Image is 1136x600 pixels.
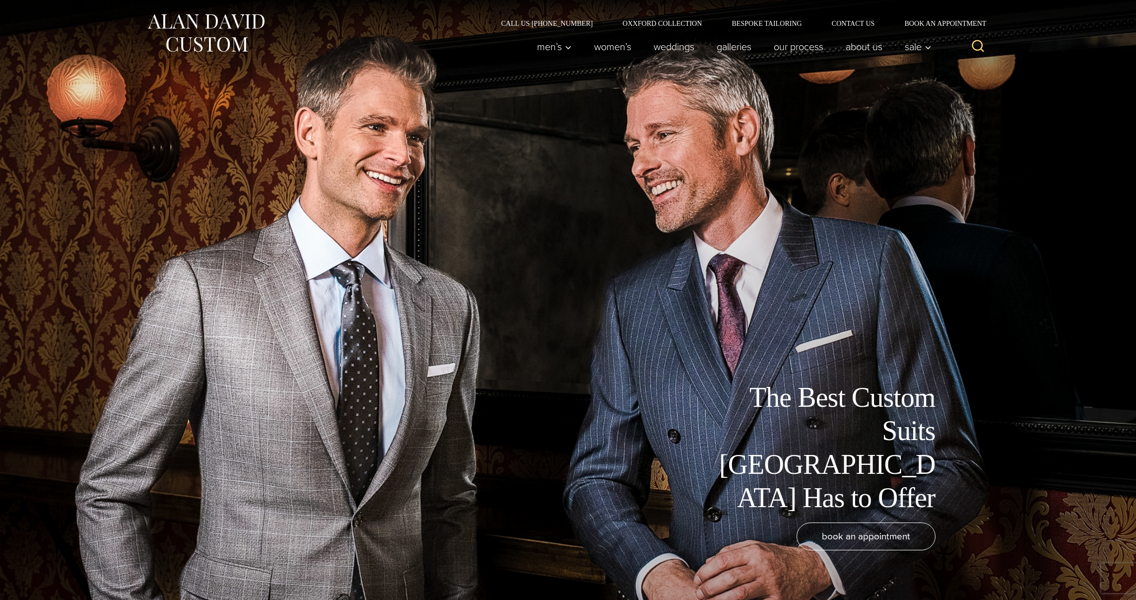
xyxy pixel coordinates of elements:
[146,11,266,55] img: Alan David Custom
[642,37,705,57] a: weddings
[822,529,910,543] span: book an appointment
[486,20,990,27] nav: Secondary Navigation
[834,37,893,57] a: About Us
[817,20,890,27] a: Contact Us
[717,20,816,27] a: Bespoke Tailoring
[762,37,834,57] a: Our Process
[712,381,936,515] h1: The Best Custom Suits [GEOGRAPHIC_DATA] Has to Offer
[537,42,572,52] span: Men’s
[966,35,990,59] button: View Search Form
[486,20,608,27] a: Call Us [PHONE_NUMBER]
[607,20,717,27] a: Oxxford Collection
[797,523,936,550] a: book an appointment
[905,42,932,52] span: Sale
[889,20,990,27] a: Book an Appointment
[526,37,936,57] nav: Primary Navigation
[705,37,762,57] a: Galleries
[583,37,642,57] a: Women’s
